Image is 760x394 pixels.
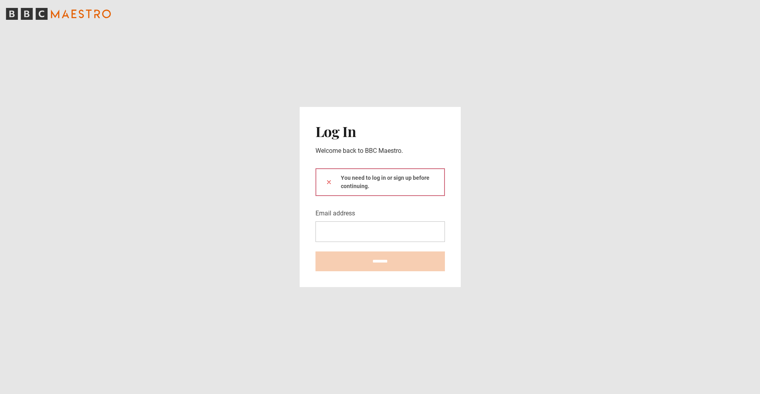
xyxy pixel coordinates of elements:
[315,123,445,139] h2: Log In
[315,168,445,196] div: You need to log in or sign up before continuing.
[315,146,445,156] p: Welcome back to BBC Maestro.
[315,209,355,218] label: Email address
[6,8,111,20] svg: BBC Maestro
